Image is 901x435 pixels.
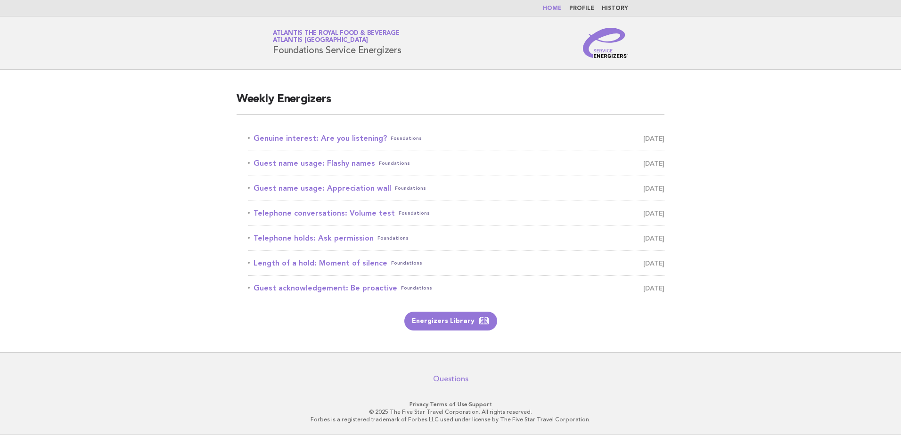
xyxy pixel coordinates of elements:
[248,132,664,145] a: Genuine interest: Are you listening?Foundations [DATE]
[643,157,664,170] span: [DATE]
[248,257,664,270] a: Length of a hold: Moment of silenceFoundations [DATE]
[237,92,664,115] h2: Weekly Energizers
[643,257,664,270] span: [DATE]
[643,182,664,195] span: [DATE]
[379,157,410,170] span: Foundations
[273,31,401,55] h1: Foundations Service Energizers
[643,282,664,295] span: [DATE]
[162,401,739,408] p: · ·
[273,38,368,44] span: Atlantis [GEOGRAPHIC_DATA]
[543,6,562,11] a: Home
[248,282,664,295] a: Guest acknowledgement: Be proactiveFoundations [DATE]
[569,6,594,11] a: Profile
[401,282,432,295] span: Foundations
[248,232,664,245] a: Telephone holds: Ask permissionFoundations [DATE]
[583,28,628,58] img: Service Energizers
[391,257,422,270] span: Foundations
[643,132,664,145] span: [DATE]
[469,401,492,408] a: Support
[248,182,664,195] a: Guest name usage: Appreciation wallFoundations [DATE]
[273,30,400,43] a: Atlantis the Royal Food & BeverageAtlantis [GEOGRAPHIC_DATA]
[643,207,664,220] span: [DATE]
[248,157,664,170] a: Guest name usage: Flashy namesFoundations [DATE]
[377,232,409,245] span: Foundations
[248,207,664,220] a: Telephone conversations: Volume testFoundations [DATE]
[399,207,430,220] span: Foundations
[162,416,739,423] p: Forbes is a registered trademark of Forbes LLC used under license by The Five Star Travel Corpora...
[410,401,428,408] a: Privacy
[430,401,467,408] a: Terms of Use
[395,182,426,195] span: Foundations
[162,408,739,416] p: © 2025 The Five Star Travel Corporation. All rights reserved.
[391,132,422,145] span: Foundations
[602,6,628,11] a: History
[643,232,664,245] span: [DATE]
[433,374,468,384] a: Questions
[404,312,497,330] a: Energizers Library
